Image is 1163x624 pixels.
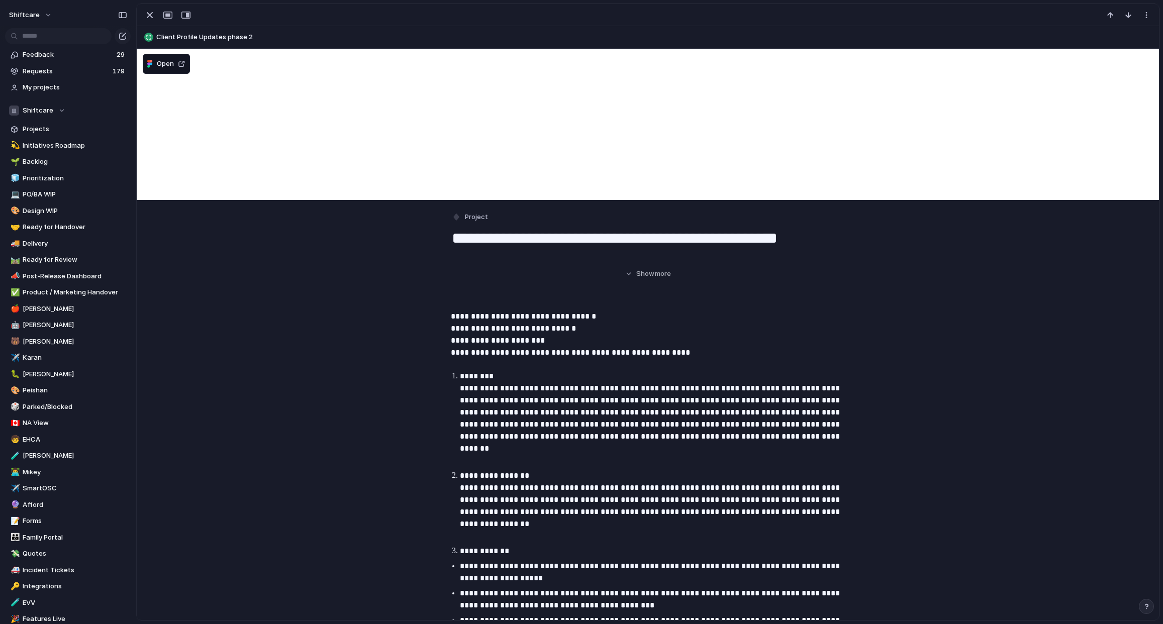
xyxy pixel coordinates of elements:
[141,29,1154,45] button: Client Profile Updates phase 2
[11,564,18,576] div: 🚑
[23,565,127,575] span: Incident Tickets
[23,402,127,412] span: Parked/Blocked
[5,236,131,251] div: 🚚Delivery
[9,565,19,575] button: 🚑
[5,334,131,349] div: 🐻[PERSON_NAME]
[5,399,131,414] a: 🎲Parked/Blocked
[157,59,174,69] span: Open
[5,269,131,284] a: 📣Post-Release Dashboard
[23,124,127,134] span: Projects
[9,287,19,297] button: ✅
[5,252,131,267] a: 🛤️Ready for Review
[11,385,18,396] div: 🎨
[11,581,18,592] div: 🔑
[11,450,18,462] div: 🧪
[5,546,131,561] div: 💸Quotes
[23,82,127,92] span: My projects
[5,432,131,447] a: 🧒EHCA
[11,597,18,608] div: 🧪
[5,465,131,480] a: 👨‍💻Mikey
[11,548,18,560] div: 💸
[5,318,131,333] div: 🤖[PERSON_NAME]
[9,337,19,347] button: 🐻
[23,483,127,493] span: SmartOSC
[11,172,18,184] div: 🧊
[9,189,19,199] button: 💻
[23,157,127,167] span: Backlog
[23,353,127,363] span: Karan
[11,287,18,298] div: ✅
[11,156,18,168] div: 🌱
[156,32,1154,42] span: Client Profile Updates phase 2
[5,203,131,219] a: 🎨Design WIP
[9,418,19,428] button: 🇨🇦
[23,418,127,428] span: NA View
[23,614,127,624] span: Features Live
[5,220,131,235] a: 🤝Ready for Handover
[23,189,127,199] span: PO/BA WIP
[23,271,127,281] span: Post-Release Dashboard
[23,337,127,347] span: [PERSON_NAME]
[9,369,19,379] button: 🐛
[5,7,57,23] button: shiftcare
[23,369,127,379] span: [PERSON_NAME]
[9,157,19,167] button: 🌱
[5,481,131,496] a: ✈️SmartOSC
[9,402,19,412] button: 🎲
[23,66,110,76] span: Requests
[655,269,671,279] span: more
[5,530,131,545] a: 👪Family Portal
[9,614,19,624] button: 🎉
[113,66,127,76] span: 179
[5,301,131,317] a: 🍎[PERSON_NAME]
[9,10,40,20] span: shiftcare
[5,383,131,398] a: 🎨Peishan
[5,448,131,463] div: 🧪[PERSON_NAME]
[23,549,127,559] span: Quotes
[9,483,19,493] button: ✈️
[9,581,19,591] button: 🔑
[9,467,19,477] button: 👨‍💻
[5,367,131,382] a: 🐛[PERSON_NAME]
[23,173,127,183] span: Prioritization
[450,210,491,225] button: Project
[23,304,127,314] span: [PERSON_NAME]
[9,451,19,461] button: 🧪
[5,138,131,153] a: 💫Initiatives Roadmap
[11,303,18,315] div: 🍎
[23,467,127,477] span: Mikey
[23,222,127,232] span: Ready for Handover
[9,320,19,330] button: 🤖
[11,140,18,151] div: 💫
[23,500,127,510] span: Afford
[636,269,654,279] span: Show
[23,516,127,526] span: Forms
[9,304,19,314] button: 🍎
[11,336,18,347] div: 🐻
[11,238,18,249] div: 🚚
[11,466,18,478] div: 👨‍💻
[5,350,131,365] a: ✈️Karan
[11,418,18,429] div: 🇨🇦
[5,187,131,202] a: 💻PO/BA WIP
[9,598,19,608] button: 🧪
[5,513,131,529] a: 📝Forms
[11,368,18,380] div: 🐛
[11,270,18,282] div: 📣
[5,103,131,118] button: Shiftcare
[5,285,131,300] a: ✅Product / Marketing Handover
[5,64,131,79] a: Requests179
[5,122,131,137] a: Projects
[9,385,19,395] button: 🎨
[11,222,18,233] div: 🤝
